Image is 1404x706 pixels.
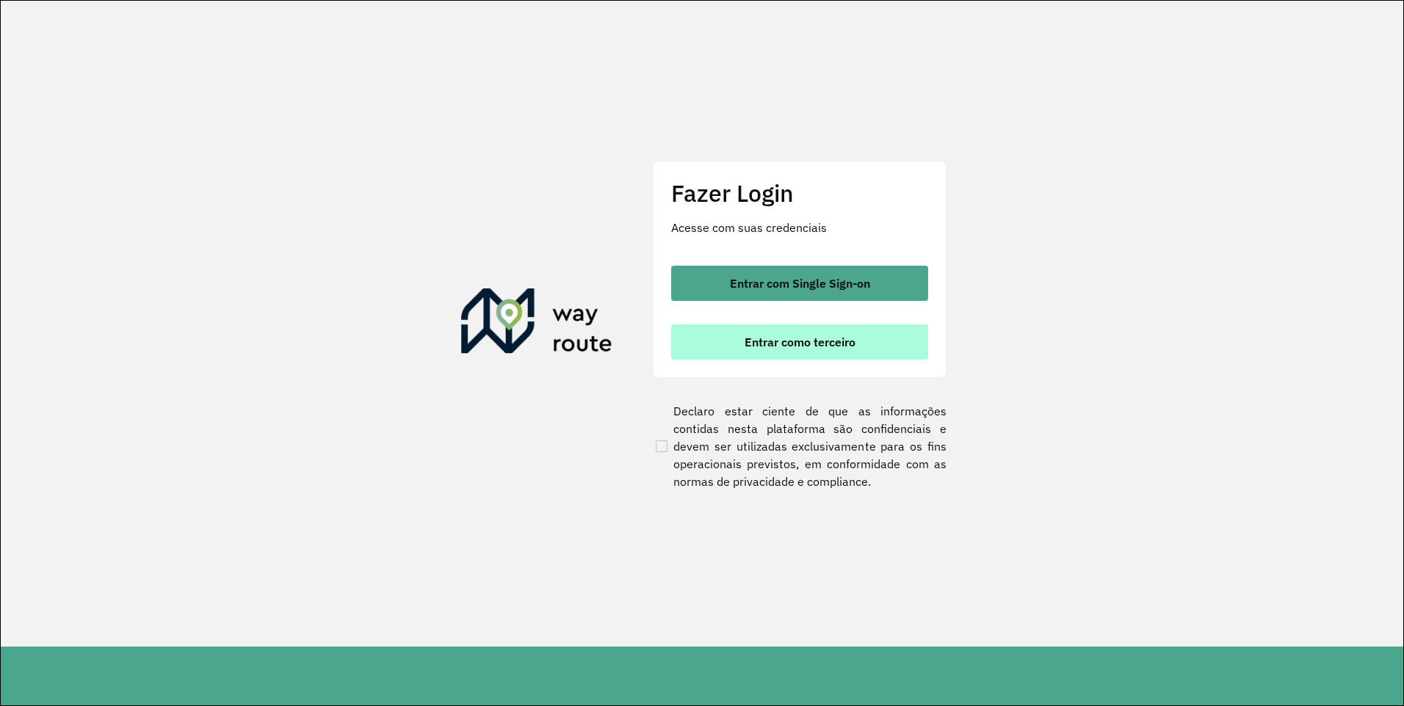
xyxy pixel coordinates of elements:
[461,288,612,359] img: Roteirizador AmbevTech
[730,277,870,289] span: Entrar com Single Sign-on
[745,336,855,348] span: Entrar como terceiro
[653,402,947,490] label: Declaro estar ciente de que as informações contidas nesta plataforma são confidenciais e devem se...
[671,179,928,207] h2: Fazer Login
[671,266,928,301] button: button
[671,219,928,236] p: Acesse com suas credenciais
[671,324,928,360] button: button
